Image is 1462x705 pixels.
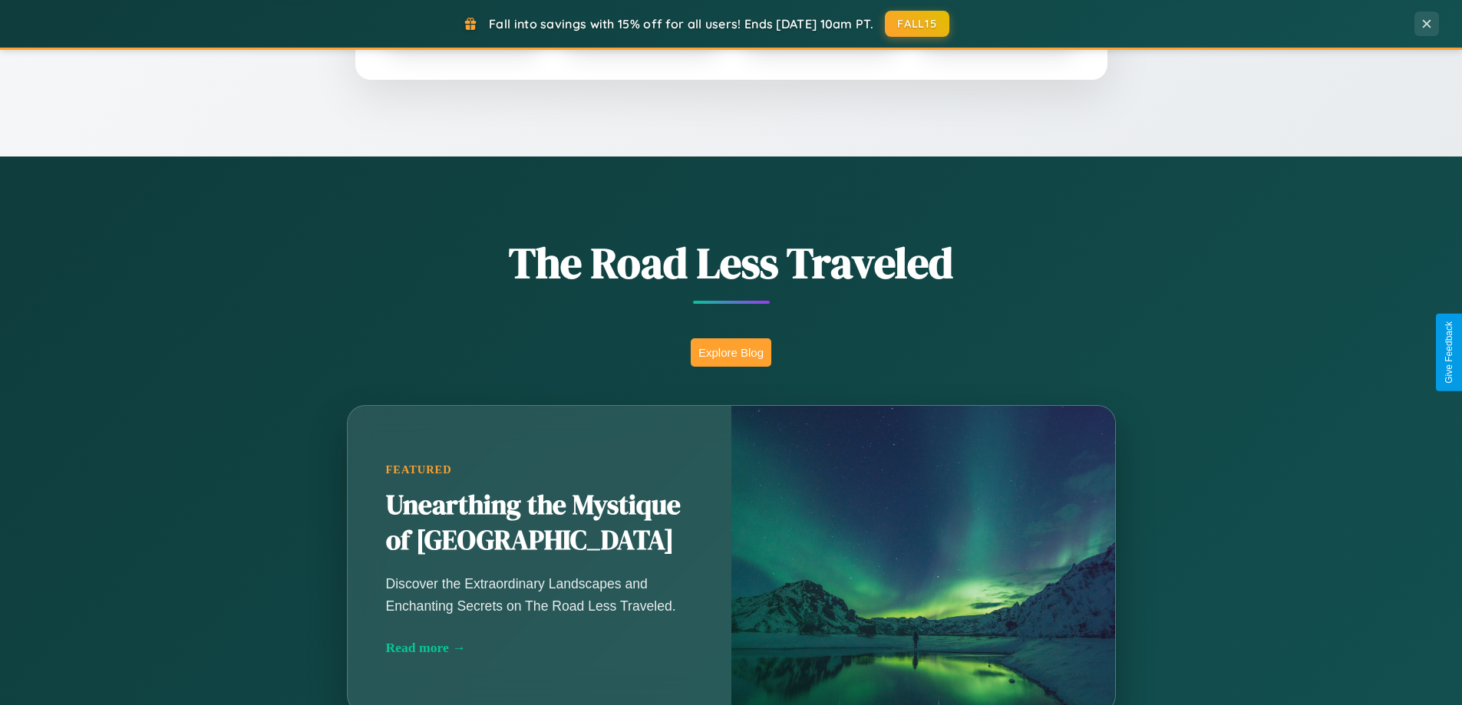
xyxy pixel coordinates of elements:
p: Discover the Extraordinary Landscapes and Enchanting Secrets on The Road Less Traveled. [386,573,693,616]
div: Featured [386,463,693,476]
div: Read more → [386,640,693,656]
button: FALL15 [885,11,949,37]
h2: Unearthing the Mystique of [GEOGRAPHIC_DATA] [386,488,693,558]
button: Explore Blog [691,338,771,367]
h1: The Road Less Traveled [271,233,1192,292]
div: Give Feedback [1444,321,1454,384]
span: Fall into savings with 15% off for all users! Ends [DATE] 10am PT. [489,16,873,31]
